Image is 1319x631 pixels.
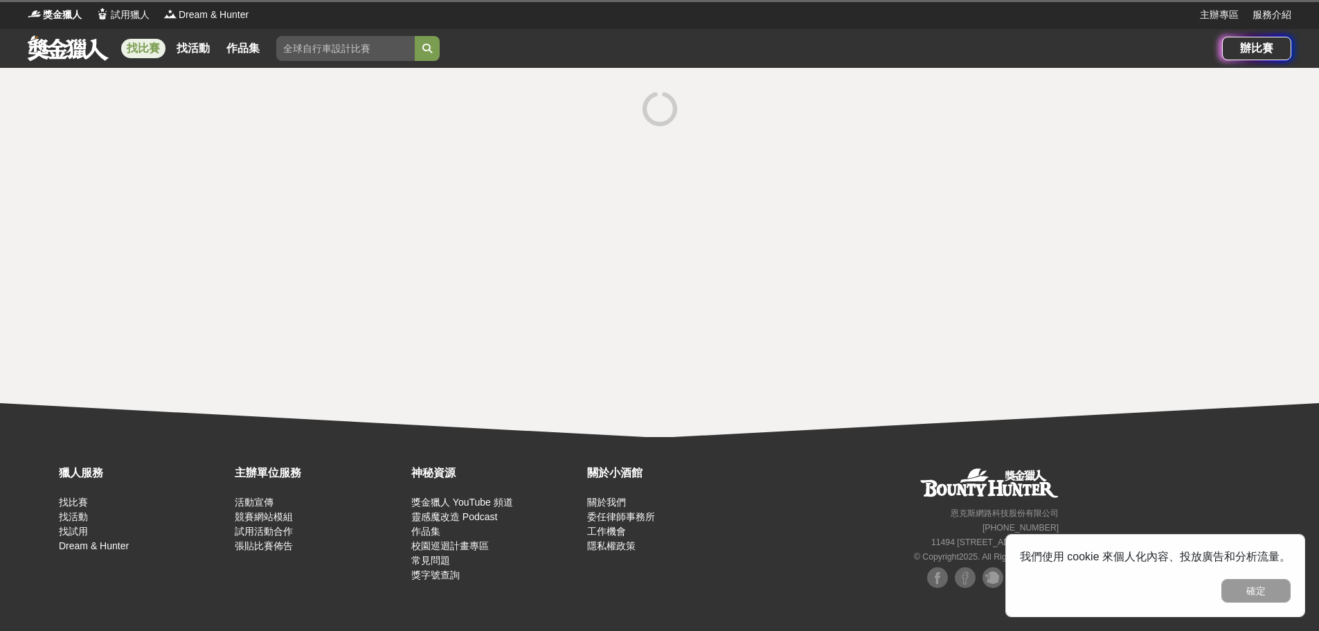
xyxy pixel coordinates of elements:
[411,526,440,537] a: 作品集
[587,465,756,481] div: 關於小酒館
[951,508,1059,518] small: 恩克斯網路科技股份有限公司
[28,8,82,22] a: Logo獎金獵人
[1253,8,1291,22] a: 服務介紹
[587,497,626,508] a: 關於我們
[411,465,580,481] div: 神秘資源
[914,552,1059,562] small: © Copyright 2025 . All Rights Reserved.
[96,7,109,21] img: Logo
[235,540,293,551] a: 張貼比賽佈告
[411,540,489,551] a: 校園巡迴計畫專區
[1221,579,1291,603] button: 確定
[163,7,177,21] img: Logo
[587,526,626,537] a: 工作機會
[1200,8,1239,22] a: 主辦專區
[955,567,976,588] img: Facebook
[411,511,497,522] a: 靈感魔改造 Podcast
[43,8,82,22] span: 獎金獵人
[179,8,249,22] span: Dream & Hunter
[59,497,88,508] a: 找比賽
[28,7,42,21] img: Logo
[927,567,948,588] img: Facebook
[59,540,129,551] a: Dream & Hunter
[171,39,215,58] a: 找活動
[111,8,150,22] span: 試用獵人
[587,540,636,551] a: 隱私權政策
[235,511,293,522] a: 競賽網站模組
[1222,37,1291,60] a: 辦比賽
[221,39,265,58] a: 作品集
[235,465,404,481] div: 主辦單位服務
[931,537,1059,547] small: 11494 [STREET_ADDRESS] 3 樓
[163,8,249,22] a: LogoDream & Hunter
[982,523,1059,533] small: [PHONE_NUMBER]
[411,555,450,566] a: 常見問題
[59,526,88,537] a: 找試用
[587,511,655,522] a: 委任律師事務所
[59,465,228,481] div: 獵人服務
[982,567,1003,588] img: Plurk
[59,511,88,522] a: 找活動
[411,569,460,580] a: 獎字號查詢
[235,526,293,537] a: 試用活動合作
[411,497,513,508] a: 獎金獵人 YouTube 頻道
[276,36,415,61] input: 全球自行車設計比賽
[1020,551,1291,562] span: 我們使用 cookie 來個人化內容、投放廣告和分析流量。
[235,497,273,508] a: 活動宣傳
[121,39,165,58] a: 找比賽
[96,8,150,22] a: Logo試用獵人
